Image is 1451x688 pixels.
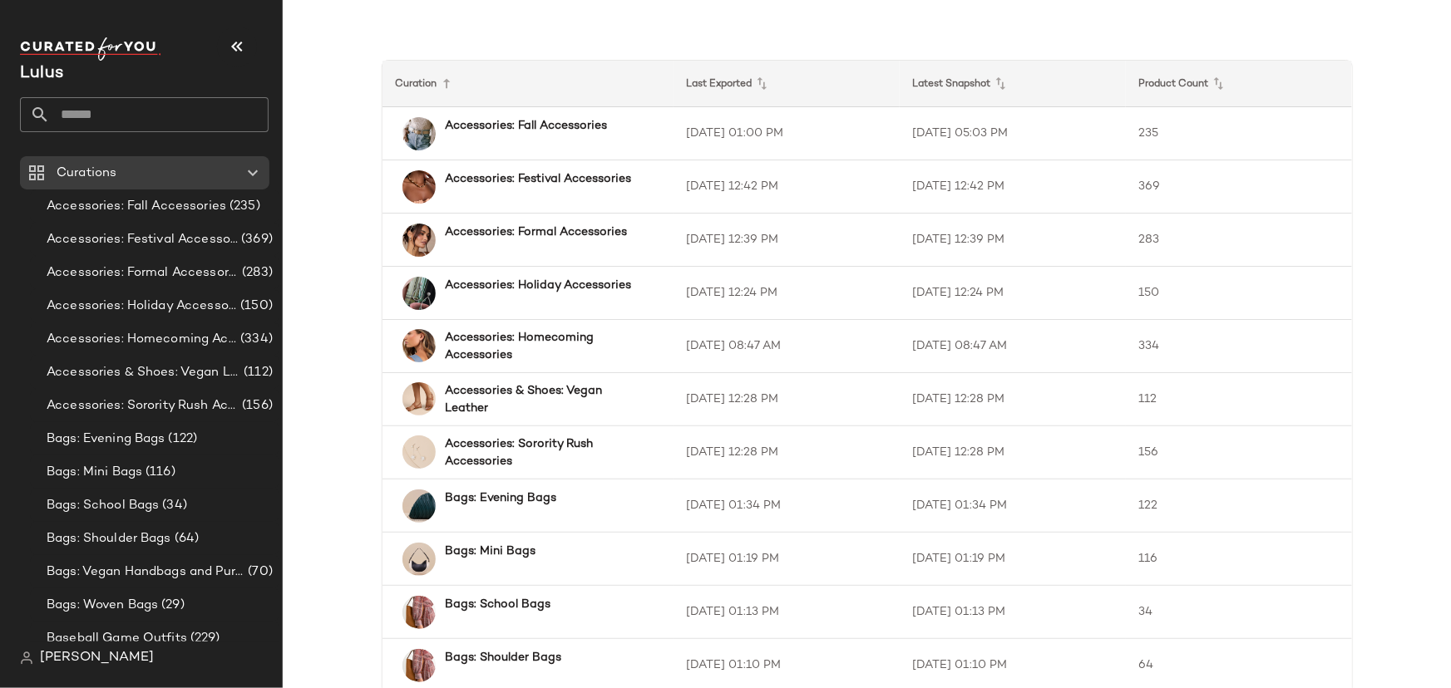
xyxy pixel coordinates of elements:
[47,629,187,648] span: Baseball Game Outfits
[900,107,1126,160] td: [DATE] 05:03 PM
[47,529,171,548] span: Bags: Shoulder Bags
[382,61,674,107] th: Curation
[446,649,562,666] b: Bags: Shoulder Bags
[47,396,239,415] span: Accessories: Sorority Rush Accessories
[674,267,900,320] td: [DATE] 12:24 PM
[244,563,273,582] span: (70)
[1126,267,1352,320] td: 150
[674,586,900,639] td: [DATE] 01:13 PM
[47,430,165,449] span: Bags: Evening Bags
[171,529,200,548] span: (64)
[900,320,1126,373] td: [DATE] 08:47 AM
[47,596,158,615] span: Bags: Woven Bags
[57,164,116,183] span: Curations
[900,586,1126,639] td: [DATE] 01:13 PM
[226,197,260,216] span: (235)
[1126,107,1352,160] td: 235
[240,363,273,382] span: (112)
[674,107,900,160] td: [DATE] 01:00 PM
[674,160,900,214] td: [DATE] 12:42 PM
[1126,586,1352,639] td: 34
[47,230,238,249] span: Accessories: Festival Accessories
[446,543,536,560] b: Bags: Mini Bags
[237,297,273,316] span: (150)
[674,373,900,426] td: [DATE] 12:28 PM
[1126,320,1352,373] td: 334
[1126,533,1352,586] td: 116
[1126,214,1352,267] td: 283
[47,197,226,216] span: Accessories: Fall Accessories
[47,496,159,515] span: Bags: School Bags
[158,596,185,615] span: (29)
[900,214,1126,267] td: [DATE] 12:39 PM
[446,382,644,417] b: Accessories & Shoes: Vegan Leather
[900,267,1126,320] td: [DATE] 12:24 PM
[159,496,187,515] span: (34)
[446,117,608,135] b: Accessories: Fall Accessories
[900,160,1126,214] td: [DATE] 12:42 PM
[446,170,632,188] b: Accessories: Festival Accessories
[165,430,198,449] span: (122)
[47,297,237,316] span: Accessories: Holiday Accessories
[238,230,273,249] span: (369)
[674,320,900,373] td: [DATE] 08:47 AM
[239,396,273,415] span: (156)
[47,330,237,349] span: Accessories: Homecoming Accessories
[674,426,900,479] td: [DATE] 12:28 PM
[20,651,33,665] img: svg%3e
[142,463,175,482] span: (116)
[47,563,244,582] span: Bags: Vegan Handbags and Purses
[20,37,161,61] img: cfy_white_logo.C9jOOHJF.svg
[900,373,1126,426] td: [DATE] 12:28 PM
[47,363,240,382] span: Accessories & Shoes: Vegan Leather
[446,489,557,507] b: Bags: Evening Bags
[674,533,900,586] td: [DATE] 01:19 PM
[900,426,1126,479] td: [DATE] 12:28 PM
[900,61,1126,107] th: Latest Snapshot
[47,263,239,283] span: Accessories: Formal Accessories
[900,479,1126,533] td: [DATE] 01:34 PM
[446,329,644,364] b: Accessories: Homecoming Accessories
[1126,160,1352,214] td: 369
[47,463,142,482] span: Bags: Mini Bags
[674,214,900,267] td: [DATE] 12:39 PM
[1126,373,1352,426] td: 112
[446,277,632,294] b: Accessories: Holiday Accessories
[239,263,273,283] span: (283)
[20,65,63,82] span: Current Company Name
[674,479,900,533] td: [DATE] 01:34 PM
[237,330,273,349] span: (334)
[1126,479,1352,533] td: 122
[1126,61,1352,107] th: Product Count
[446,224,628,241] b: Accessories: Formal Accessories
[900,533,1126,586] td: [DATE] 01:19 PM
[446,596,551,613] b: Bags: School Bags
[40,648,154,668] span: [PERSON_NAME]
[187,629,220,648] span: (229)
[1126,426,1352,479] td: 156
[446,435,644,470] b: Accessories: Sorority Rush Accessories
[674,61,900,107] th: Last Exported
